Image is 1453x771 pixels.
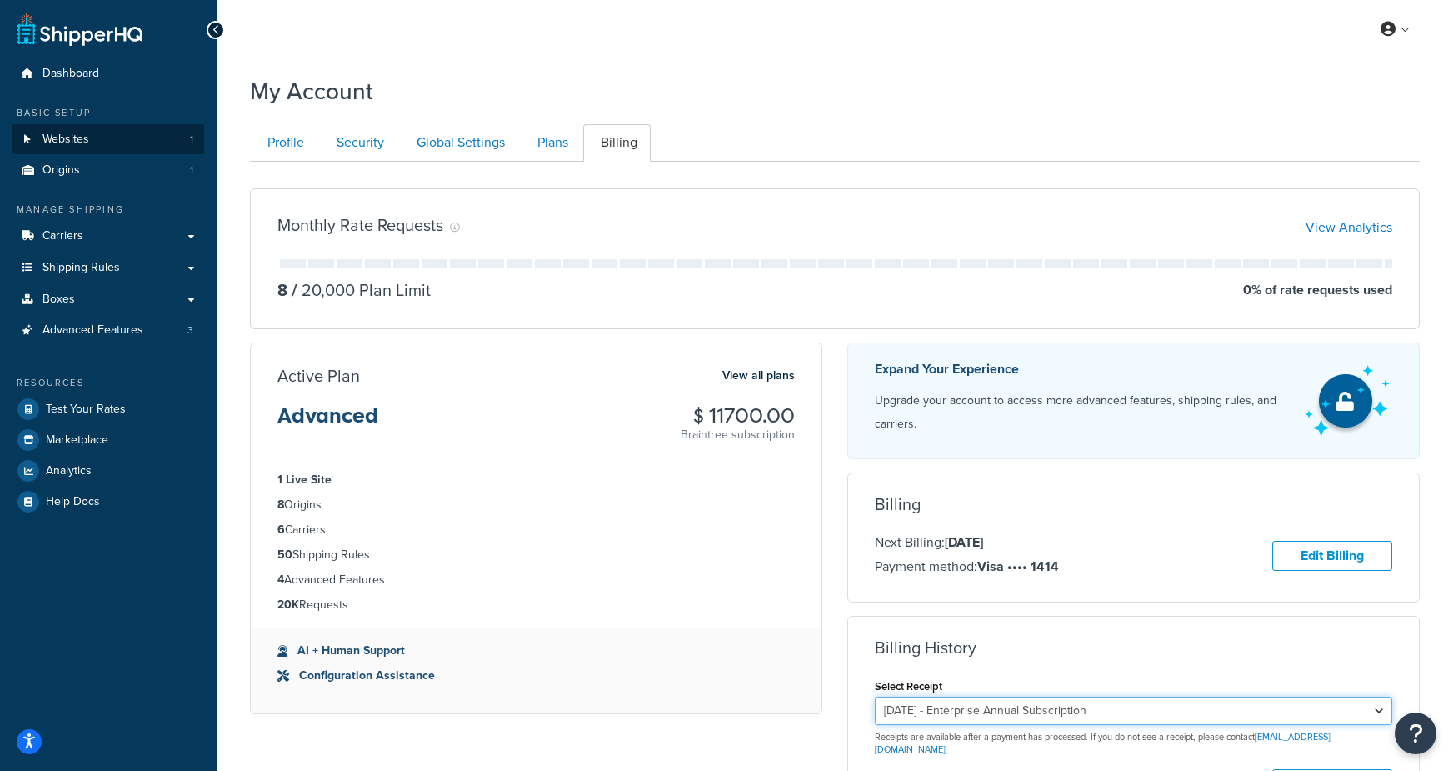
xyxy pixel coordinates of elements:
p: Expand Your Experience [875,358,1290,381]
p: 0 % of rate requests used [1243,278,1392,302]
span: Websites [42,133,89,147]
h3: Monthly Rate Requests [277,216,443,234]
a: Billing [583,124,651,162]
button: Open Resource Center [1395,713,1436,754]
a: Carriers [12,221,204,252]
span: 3 [187,323,193,338]
a: Test Your Rates [12,394,204,424]
a: Analytics [12,456,204,486]
h1: My Account [250,75,373,108]
strong: 8 [277,496,284,513]
p: Braintree subscription [681,427,795,443]
span: Shipping Rules [42,261,120,275]
a: Plans [520,124,582,162]
span: Test Your Rates [46,403,126,417]
span: Advanced Features [42,323,143,338]
strong: 6 [277,521,285,538]
li: Shipping Rules [277,546,795,564]
h3: Active Plan [277,367,360,385]
a: ShipperHQ Home [17,13,142,46]
p: 8 [277,278,287,302]
label: Select Receipt [875,680,942,693]
span: Origins [42,163,80,178]
li: Origins [277,496,795,514]
li: AI + Human Support [277,642,795,660]
p: Next Billing: [875,532,1059,553]
a: Dashboard [12,58,204,89]
a: Marketplace [12,425,204,455]
h3: Billing History [875,638,976,657]
div: Manage Shipping [12,203,204,217]
a: Global Settings [399,124,518,162]
a: Expand Your Experience Upgrade your account to access more advanced features, shipping rules, and... [847,343,1420,459]
strong: 20K [277,596,299,613]
h3: Advanced [277,405,378,440]
a: Security [319,124,397,162]
p: Upgrade your account to access more advanced features, shipping rules, and carriers. [875,389,1290,436]
div: Resources [12,376,204,390]
a: Edit Billing [1272,541,1392,572]
div: Basic Setup [12,106,204,120]
span: Analytics [46,464,92,478]
span: Marketplace [46,433,108,448]
h3: $ 11700.00 [681,405,795,427]
strong: Visa •••• 1414 [977,557,1059,576]
a: [EMAIL_ADDRESS][DOMAIN_NAME] [875,730,1331,756]
a: Shipping Rules [12,253,204,283]
li: Configuration Assistance [277,667,795,685]
a: Boxes [12,284,204,315]
span: Help Docs [46,495,100,509]
a: Advanced Features 3 [12,315,204,346]
span: Boxes [42,293,75,307]
a: View all plans [722,365,795,387]
a: View Analytics [1306,218,1392,237]
p: 20,000 Plan Limit [287,278,431,302]
strong: 50 [277,546,292,563]
span: Dashboard [42,67,99,81]
li: Requests [277,596,795,614]
a: Origins 1 [12,155,204,186]
li: Advanced Features [12,315,204,346]
li: Advanced Features [277,571,795,589]
a: Profile [250,124,317,162]
h3: Billing [875,495,921,513]
span: 1 [190,133,193,147]
span: / [292,278,297,303]
li: Origins [12,155,204,186]
a: Help Docs [12,487,204,517]
span: 1 [190,163,193,178]
li: Carriers [277,521,795,539]
li: Websites [12,124,204,155]
a: Websites 1 [12,124,204,155]
p: Payment method: [875,556,1059,578]
strong: 1 Live Site [277,471,332,488]
strong: [DATE] [945,533,983,552]
span: Carriers [42,229,83,243]
p: Receipts are available after a payment has processed. If you do not see a receipt, please contact [875,731,1392,757]
strong: 4 [277,571,284,588]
